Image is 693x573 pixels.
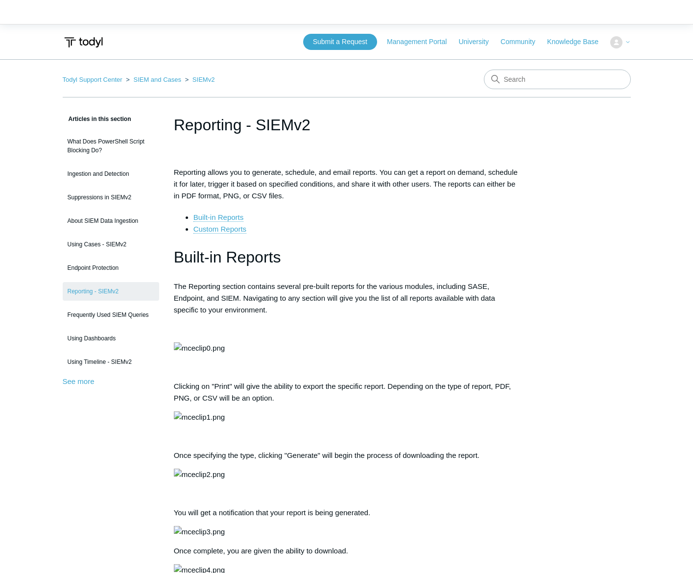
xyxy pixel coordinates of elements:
h1: Built-in Reports [174,245,520,270]
a: What Does PowerShell Script Blocking Do? [63,132,159,160]
a: Todyl Support Center [63,76,122,83]
img: mceclip3.png [174,526,225,538]
a: Built-in Reports [193,213,244,222]
img: mceclip1.png [174,411,225,423]
a: University [458,37,498,47]
p: The Reporting section contains several pre-built reports for the various modules, including SASE,... [174,281,520,316]
a: Frequently Used SIEM Queries [63,306,159,324]
a: Using Timeline - SIEMv2 [63,353,159,371]
p: Reporting allows you to generate, schedule, and email reports. You can get a report on demand, sc... [174,167,520,202]
a: Submit a Request [303,34,377,50]
p: Once specifying the type, clicking "Generate" will begin the process of downloading the report. [174,450,520,461]
img: mceclip0.png [174,342,225,354]
a: SIEMv2 [192,76,215,83]
p: Clicking on "Print" will give the ability to export the specific report. Depending on the type of... [174,381,520,404]
a: SIEM and Cases [133,76,181,83]
p: Once complete, you are given the ability to download. [174,545,520,557]
p: You will get a notification that your report is being generated. [174,507,520,519]
h1: Reporting - SIEMv2 [174,113,520,137]
a: Knowledge Base [547,37,608,47]
img: mceclip2.png [174,469,225,480]
a: Ingestion and Detection [63,165,159,183]
img: Todyl Support Center Help Center home page [63,33,104,51]
a: See more [63,377,95,385]
li: Todyl Support Center [63,76,124,83]
a: Using Cases - SIEMv2 [63,235,159,254]
li: SIEM and Cases [124,76,183,83]
input: Search [484,70,631,89]
li: SIEMv2 [183,76,215,83]
a: Suppressions in SIEMv2 [63,188,159,207]
a: Endpoint Protection [63,259,159,277]
a: Community [501,37,545,47]
a: Custom Reports [193,225,246,234]
a: Using Dashboards [63,329,159,348]
a: Management Portal [387,37,456,47]
a: Reporting - SIEMv2 [63,282,159,301]
span: Articles in this section [63,116,131,122]
a: About SIEM Data Ingestion [63,212,159,230]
